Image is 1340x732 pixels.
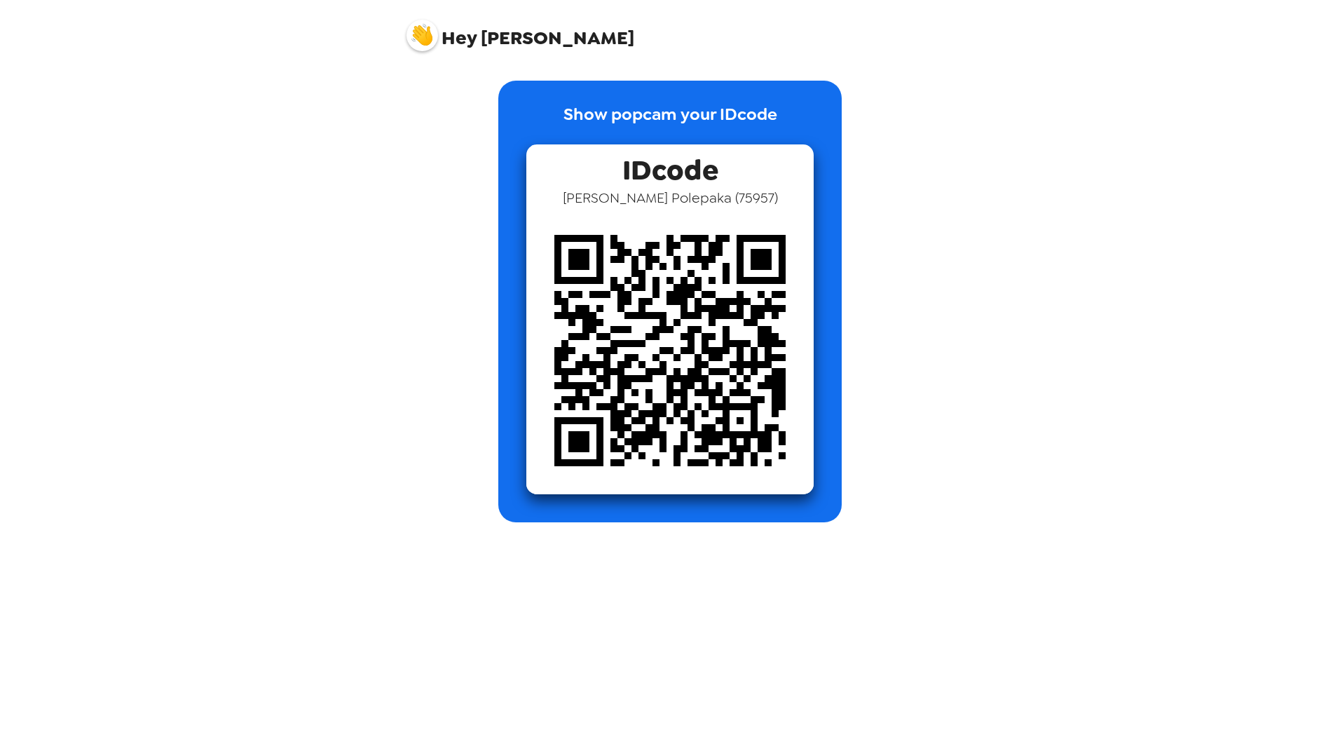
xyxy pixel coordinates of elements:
[622,144,718,189] span: IDcode
[563,189,778,207] span: [PERSON_NAME] Polepaka ( 75957 )
[406,20,438,51] img: profile pic
[406,13,634,48] span: [PERSON_NAME]
[526,207,814,494] img: qr code
[563,102,777,144] p: Show popcam your IDcode
[442,25,477,50] span: Hey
